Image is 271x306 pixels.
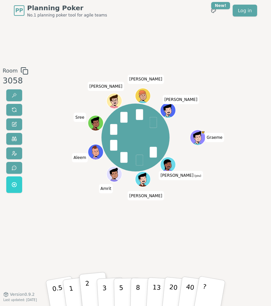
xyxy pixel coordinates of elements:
[3,298,37,302] span: Last updated: [DATE]
[201,130,205,134] span: Graeme is the host
[6,176,22,193] button: Get a named room
[15,7,23,15] span: PP
[6,162,22,174] button: Send feedback
[14,3,107,18] a: PPPlanning PokerNo.1 planning poker tool for agile teams
[159,171,203,180] span: Click to change your name
[161,158,175,172] button: Click to change your avatar
[128,75,164,84] span: Click to change your name
[72,153,88,162] span: Click to change your name
[163,95,199,104] span: Click to change your name
[233,5,257,16] a: Log in
[74,113,86,122] span: Click to change your name
[88,82,124,91] span: Click to change your name
[6,89,22,101] button: Reveal votes
[193,174,201,177] span: (you)
[27,3,107,13] span: Planning Poker
[27,13,107,18] span: No.1 planning poker tool for agile teams
[128,191,164,200] span: Click to change your name
[205,133,224,142] span: Click to change your name
[6,104,22,116] button: Reset votes
[208,5,219,16] button: New!
[6,147,22,159] button: Change avatar
[99,184,113,193] span: Click to change your name
[10,292,35,297] span: Version 0.9.2
[6,118,22,130] button: Change name
[6,133,22,145] button: Watch only
[3,292,35,297] button: Version0.9.2
[3,75,28,87] div: 3058
[3,67,18,75] span: Room
[211,2,230,9] div: New!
